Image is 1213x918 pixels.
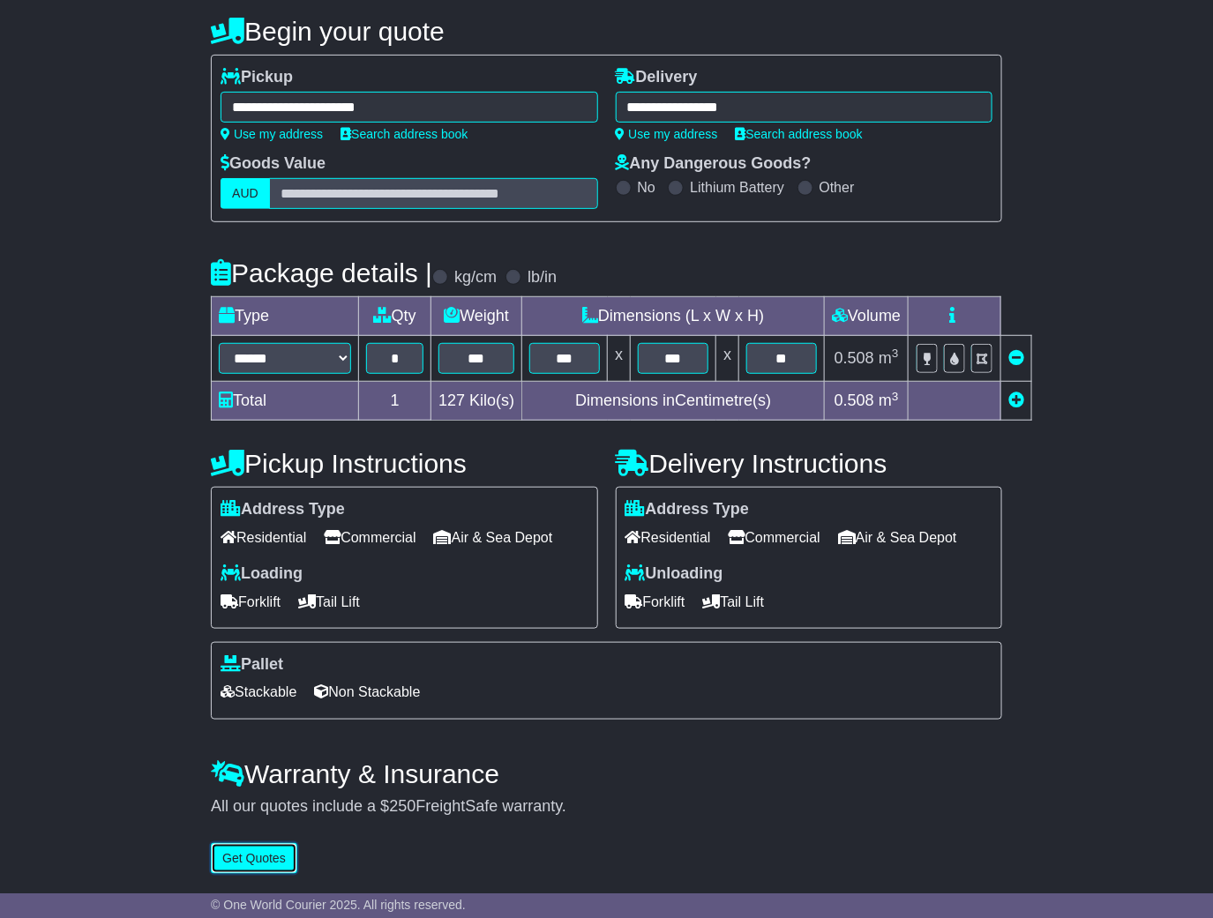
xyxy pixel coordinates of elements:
[736,127,863,141] a: Search address book
[703,588,765,616] span: Tail Lift
[221,655,283,675] label: Pallet
[221,500,345,519] label: Address Type
[729,524,820,551] span: Commercial
[298,588,360,616] span: Tail Lift
[690,179,784,196] label: Lithium Battery
[522,297,825,336] td: Dimensions (L x W x H)
[892,390,899,403] sup: 3
[221,564,303,584] label: Loading
[528,268,557,287] label: lb/in
[616,68,698,87] label: Delivery
[211,898,466,912] span: © One World Courier 2025. All rights reserved.
[314,678,420,705] span: Non Stackable
[221,524,306,551] span: Residential
[431,382,522,421] td: Kilo(s)
[522,382,825,421] td: Dimensions in Centimetre(s)
[221,178,270,209] label: AUD
[211,797,1002,817] div: All our quotes include a $ FreightSafe warranty.
[341,127,468,141] a: Search address book
[389,797,416,815] span: 250
[716,336,739,382] td: x
[221,678,296,705] span: Stackable
[616,127,718,141] a: Use my address
[608,336,631,382] td: x
[211,759,1002,788] h4: Warranty & Insurance
[835,349,874,367] span: 0.508
[638,179,655,196] label: No
[211,843,297,874] button: Get Quotes
[892,347,899,360] sup: 3
[616,154,812,174] label: Any Dangerous Goods?
[434,524,553,551] span: Air & Sea Depot
[221,68,293,87] label: Pickup
[359,382,431,421] td: 1
[359,297,431,336] td: Qty
[1008,392,1024,409] a: Add new item
[211,17,1002,46] h4: Begin your quote
[1008,349,1024,367] a: Remove this item
[625,588,685,616] span: Forklift
[221,154,326,174] label: Goods Value
[211,258,432,287] h4: Package details |
[625,564,723,584] label: Unloading
[438,392,465,409] span: 127
[221,127,323,141] a: Use my address
[221,588,281,616] span: Forklift
[825,297,909,336] td: Volume
[820,179,855,196] label: Other
[616,449,1002,478] h4: Delivery Instructions
[625,500,750,519] label: Address Type
[625,524,711,551] span: Residential
[211,449,597,478] h4: Pickup Instructions
[431,297,522,336] td: Weight
[454,268,497,287] label: kg/cm
[838,524,957,551] span: Air & Sea Depot
[879,349,899,367] span: m
[324,524,416,551] span: Commercial
[835,392,874,409] span: 0.508
[212,297,359,336] td: Type
[212,382,359,421] td: Total
[879,392,899,409] span: m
